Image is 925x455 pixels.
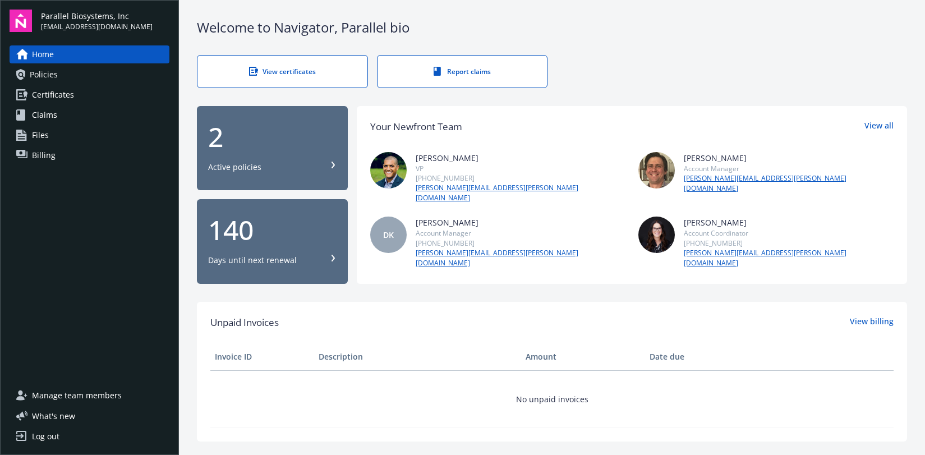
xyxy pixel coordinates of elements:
[197,106,348,191] button: 2Active policies
[208,123,337,150] div: 2
[32,410,75,422] span: What ' s new
[684,228,894,238] div: Account Coordinator
[638,152,675,189] img: photo
[41,10,169,32] button: Parallel Biosystems, Inc[EMAIL_ADDRESS][DOMAIN_NAME]
[377,55,548,88] a: Report claims
[32,126,49,144] span: Files
[684,238,894,248] div: [PHONE_NUMBER]
[32,146,56,164] span: Billing
[684,164,894,173] div: Account Manager
[210,315,279,330] span: Unpaid Invoices
[32,106,57,124] span: Claims
[32,387,122,405] span: Manage team members
[684,248,894,268] a: [PERSON_NAME][EMAIL_ADDRESS][PERSON_NAME][DOMAIN_NAME]
[416,238,625,248] div: [PHONE_NUMBER]
[638,217,675,253] img: photo
[416,248,625,268] a: [PERSON_NAME][EMAIL_ADDRESS][PERSON_NAME][DOMAIN_NAME]
[416,217,625,228] div: [PERSON_NAME]
[416,164,625,173] div: VP
[41,22,153,32] span: [EMAIL_ADDRESS][DOMAIN_NAME]
[32,428,59,445] div: Log out
[416,228,625,238] div: Account Manager
[10,45,169,63] a: Home
[10,126,169,144] a: Files
[370,120,462,134] div: Your Newfront Team
[10,146,169,164] a: Billing
[684,173,894,194] a: [PERSON_NAME][EMAIL_ADDRESS][PERSON_NAME][DOMAIN_NAME]
[210,343,314,370] th: Invoice ID
[30,66,58,84] span: Policies
[416,152,625,164] div: [PERSON_NAME]
[208,162,261,173] div: Active policies
[220,67,345,76] div: View certificates
[645,343,749,370] th: Date due
[10,10,32,32] img: navigator-logo.svg
[32,86,74,104] span: Certificates
[850,315,894,330] a: View billing
[208,217,337,243] div: 140
[210,370,894,428] td: No unpaid invoices
[197,55,368,88] a: View certificates
[370,152,407,189] img: photo
[383,229,394,241] span: DK
[864,120,894,134] a: View all
[684,152,894,164] div: [PERSON_NAME]
[521,343,645,370] th: Amount
[314,343,521,370] th: Description
[197,18,907,37] div: Welcome to Navigator , Parallel bio
[10,387,169,405] a: Manage team members
[416,183,625,203] a: [PERSON_NAME][EMAIL_ADDRESS][PERSON_NAME][DOMAIN_NAME]
[10,66,169,84] a: Policies
[197,199,348,284] button: 140Days until next renewal
[416,173,625,183] div: [PHONE_NUMBER]
[400,67,525,76] div: Report claims
[32,45,54,63] span: Home
[208,255,297,266] div: Days until next renewal
[41,10,153,22] span: Parallel Biosystems, Inc
[684,217,894,228] div: [PERSON_NAME]
[10,410,93,422] button: What's new
[10,106,169,124] a: Claims
[10,86,169,104] a: Certificates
